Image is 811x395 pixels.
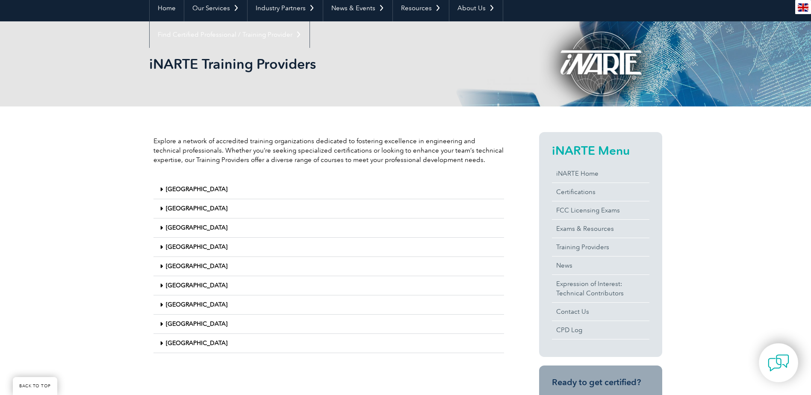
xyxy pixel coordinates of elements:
[153,238,504,257] div: [GEOGRAPHIC_DATA]
[166,186,227,193] a: [GEOGRAPHIC_DATA]
[153,334,504,353] div: [GEOGRAPHIC_DATA]
[13,377,57,395] a: BACK TO TOP
[166,301,227,308] a: [GEOGRAPHIC_DATA]
[552,201,649,219] a: FCC Licensing Exams
[149,56,478,72] h1: iNARTE Training Providers
[153,218,504,238] div: [GEOGRAPHIC_DATA]
[166,282,227,289] a: [GEOGRAPHIC_DATA]
[552,183,649,201] a: Certifications
[153,180,504,199] div: [GEOGRAPHIC_DATA]
[166,339,227,347] a: [GEOGRAPHIC_DATA]
[166,205,227,212] a: [GEOGRAPHIC_DATA]
[552,238,649,256] a: Training Providers
[552,220,649,238] a: Exams & Resources
[153,276,504,295] div: [GEOGRAPHIC_DATA]
[166,320,227,327] a: [GEOGRAPHIC_DATA]
[552,303,649,321] a: Contact Us
[552,165,649,183] a: iNARTE Home
[166,262,227,270] a: [GEOGRAPHIC_DATA]
[552,275,649,302] a: Expression of Interest:Technical Contributors
[166,224,227,231] a: [GEOGRAPHIC_DATA]
[552,144,649,157] h2: iNARTE Menu
[552,321,649,339] a: CPD Log
[552,377,649,388] h3: Ready to get certified?
[153,199,504,218] div: [GEOGRAPHIC_DATA]
[552,256,649,274] a: News
[153,295,504,315] div: [GEOGRAPHIC_DATA]
[798,3,808,12] img: en
[166,243,227,251] a: [GEOGRAPHIC_DATA]
[150,21,310,48] a: Find Certified Professional / Training Provider
[153,257,504,276] div: [GEOGRAPHIC_DATA]
[768,352,789,374] img: contact-chat.png
[153,315,504,334] div: [GEOGRAPHIC_DATA]
[153,136,504,165] p: Explore a network of accredited training organizations dedicated to fostering excellence in engin...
